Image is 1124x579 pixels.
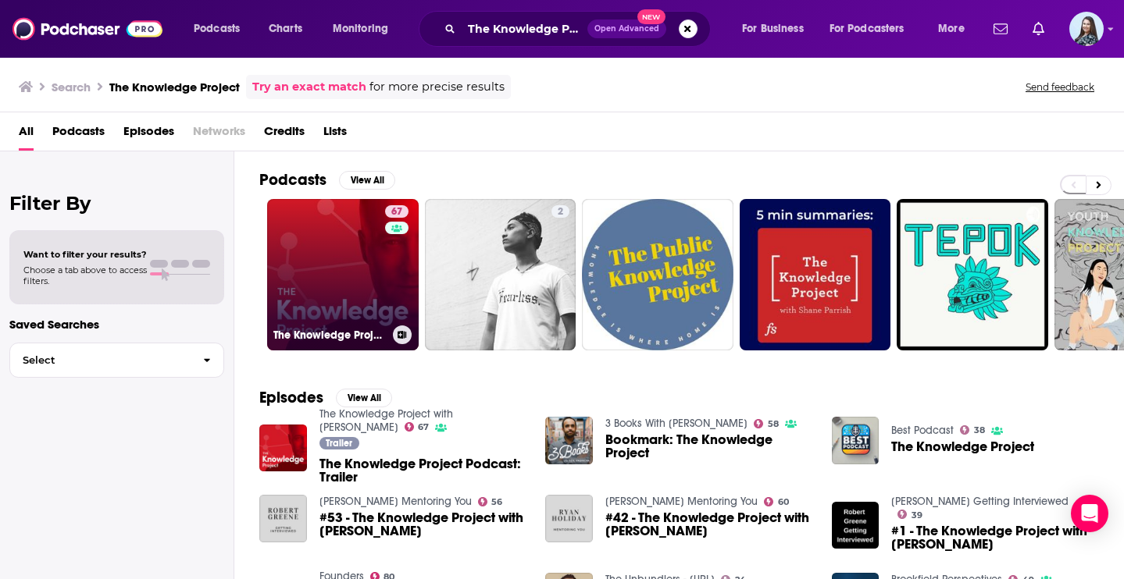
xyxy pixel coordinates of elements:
[391,204,402,220] span: 67
[938,18,965,40] span: More
[319,407,453,434] a: The Knowledge Project with Shane Parrish
[1071,495,1108,532] div: Open Intercom Messenger
[605,417,748,430] a: 3 Books With Neil Pasricha
[551,205,569,218] a: 2
[832,502,880,549] img: #1 - The Knowledge Project with Shane Parrish
[12,14,162,44] img: Podchaser - Follow, Share and Rate Podcasts
[605,433,813,460] a: Bookmark: The Knowledge Project
[897,510,922,519] a: 39
[319,495,472,508] a: Robert Greene Mentoring You
[605,511,813,538] a: #42 - The Knowledge Project with Shane Parrish
[545,495,593,542] img: #42 - The Knowledge Project with Shane Parrish
[259,424,307,472] img: The Knowledge Project Podcast: Trailer
[194,18,240,40] span: Podcasts
[960,425,985,435] a: 38
[369,78,505,96] span: for more precise results
[819,16,927,41] button: open menu
[269,18,302,40] span: Charts
[434,11,726,47] div: Search podcasts, credits, & more...
[264,119,305,151] a: Credits
[1021,80,1099,94] button: Send feedback
[742,18,804,40] span: For Business
[405,422,430,432] a: 67
[418,424,429,431] span: 67
[109,80,240,94] h3: The Knowledge Project
[891,524,1099,551] a: #1 - The Knowledge Project with Shane Parrish
[605,495,758,508] a: Ryan Holiday Mentoring You
[19,119,34,151] a: All
[974,427,985,434] span: 38
[273,329,387,342] h3: The Knowledge Project with [PERSON_NAME]
[478,497,503,506] a: 56
[322,16,409,41] button: open menu
[252,78,366,96] a: Try an exact match
[259,170,326,190] h2: Podcasts
[259,170,395,190] a: PodcastsView All
[319,511,527,538] a: #53 - The Knowledge Project with Shane Parrish
[778,499,789,506] span: 60
[10,355,191,365] span: Select
[927,16,984,41] button: open menu
[326,439,352,448] span: Trailer
[259,388,392,407] a: EpisodesView All
[23,265,147,286] span: Choose a tab above to access filters.
[183,16,260,41] button: open menu
[1069,12,1104,46] span: Logged in as brookefortierpr
[385,205,409,218] a: 67
[491,499,502,506] span: 56
[52,119,105,151] a: Podcasts
[594,25,659,33] span: Open Advanced
[336,389,392,407] button: View All
[462,16,587,41] input: Search podcasts, credits, & more...
[9,192,224,215] h2: Filter By
[339,171,395,190] button: View All
[731,16,823,41] button: open menu
[830,18,905,40] span: For Podcasters
[193,119,245,151] span: Networks
[891,495,1069,508] a: Robert Greene Getting Interviewed
[764,497,789,506] a: 60
[52,80,91,94] h3: Search
[1069,12,1104,46] img: User Profile
[425,199,576,350] a: 2
[768,421,779,428] span: 58
[587,20,666,38] button: Open AdvancedNew
[891,440,1034,453] a: The Knowledge Project
[9,343,224,378] button: Select
[323,119,347,151] a: Lists
[259,495,307,542] img: #53 - The Knowledge Project with Shane Parrish
[23,249,147,260] span: Want to filter your results?
[558,204,563,220] span: 2
[267,199,419,350] a: 67The Knowledge Project with [PERSON_NAME]
[912,512,922,519] span: 39
[832,417,880,464] img: The Knowledge Project
[545,417,593,464] img: Bookmark: The Knowledge Project
[605,511,813,538] span: #42 - The Knowledge Project with [PERSON_NAME]
[891,424,954,437] a: Best Podcast
[259,388,323,407] h2: Episodes
[9,317,224,332] p: Saved Searches
[259,16,312,41] a: Charts
[637,9,665,24] span: New
[123,119,174,151] a: Episodes
[319,457,527,484] a: The Knowledge Project Podcast: Trailer
[1069,12,1104,46] button: Show profile menu
[333,18,388,40] span: Monitoring
[754,419,779,428] a: 58
[987,16,1014,42] a: Show notifications dropdown
[891,524,1099,551] span: #1 - The Knowledge Project with [PERSON_NAME]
